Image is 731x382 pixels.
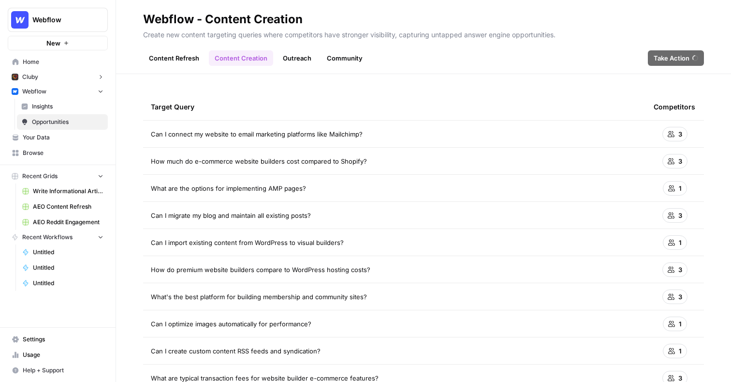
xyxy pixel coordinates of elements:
[151,238,344,247] span: Can I import existing content from WordPress to visual builders?
[151,265,370,275] span: How do premium website builders compare to WordPress hosting costs?
[678,265,682,275] span: 3
[33,263,103,272] span: Untitled
[22,233,73,242] span: Recent Workflows
[18,275,108,291] a: Untitled
[12,88,18,95] img: a1pu3e9a4sjoov2n4mw66knzy8l8
[8,130,108,145] a: Your Data
[151,292,367,302] span: What's the best platform for building membership and community sites?
[33,248,103,257] span: Untitled
[654,93,695,120] div: Competitors
[8,70,108,84] button: Cluby
[8,36,108,50] button: New
[32,118,103,126] span: Opportunities
[22,172,58,181] span: Recent Grids
[277,50,317,66] a: Outreach
[678,156,682,166] span: 3
[17,114,108,130] a: Opportunities
[23,133,103,142] span: Your Data
[32,102,103,111] span: Insights
[32,15,91,25] span: Webflow
[12,74,18,80] img: x9pvq66k5d6af0jwfjov4in6h5zj
[679,238,682,247] span: 1
[8,8,108,32] button: Workspace: Webflow
[23,149,103,157] span: Browse
[33,279,103,288] span: Untitled
[151,156,367,166] span: How much do e-commerce website builders cost compared to Shopify?
[33,187,103,196] span: Write Informational Article
[654,53,689,63] span: Take Action
[11,11,29,29] img: Webflow Logo
[151,129,363,139] span: Can I connect my website to email marketing platforms like Mailchimp?
[8,145,108,161] a: Browse
[8,332,108,347] a: Settings
[678,211,682,220] span: 3
[22,87,46,96] span: Webflow
[143,12,303,27] div: Webflow - Content Creation
[8,169,108,183] button: Recent Grids
[648,50,704,66] button: Take Action
[17,99,108,114] a: Insights
[18,260,108,275] a: Untitled
[23,366,103,375] span: Help + Support
[151,93,638,120] div: Target Query
[678,129,682,139] span: 3
[321,50,368,66] a: Community
[8,363,108,378] button: Help + Support
[8,54,108,70] a: Home
[679,346,682,356] span: 1
[33,218,103,227] span: AEO Reddit Engagement
[151,211,311,220] span: Can I migrate my blog and maintain all existing posts?
[209,50,273,66] a: Content Creation
[143,27,704,40] p: Create new content targeting queries where competitors have stronger visibility, capturing untapp...
[8,230,108,244] button: Recent Workflows
[18,214,108,230] a: AEO Reddit Engagement
[18,199,108,214] a: AEO Content Refresh
[22,73,38,81] span: Cluby
[23,335,103,344] span: Settings
[143,50,205,66] a: Content Refresh
[23,351,103,359] span: Usage
[8,347,108,363] a: Usage
[151,346,321,356] span: Can I create custom content RSS feeds and syndication?
[46,38,60,48] span: New
[678,292,682,302] span: 3
[33,202,103,211] span: AEO Content Refresh
[151,183,306,193] span: What are the options for implementing AMP pages?
[679,183,682,193] span: 1
[151,319,311,329] span: Can I optimize images automatically for performance?
[679,319,682,329] span: 1
[18,244,108,260] a: Untitled
[8,84,108,99] button: Webflow
[23,58,103,66] span: Home
[18,183,108,199] a: Write Informational Article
